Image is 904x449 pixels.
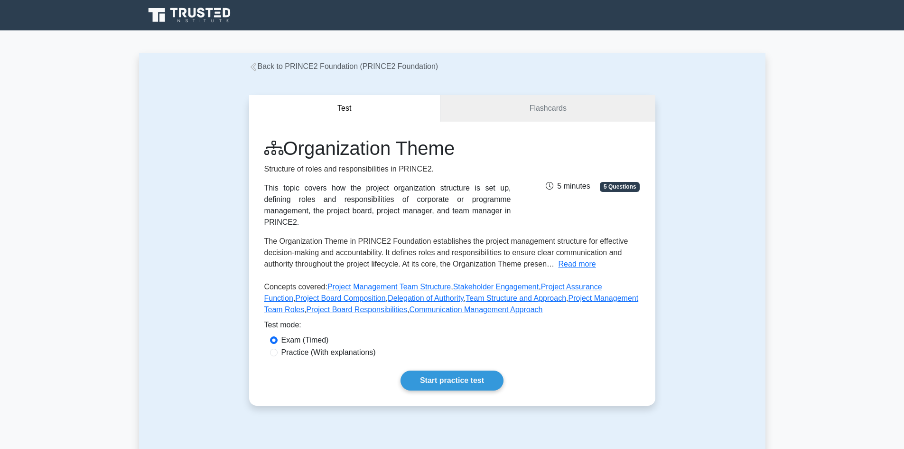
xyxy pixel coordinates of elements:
[249,95,441,122] button: Test
[466,294,566,302] a: Team Structure and Approach
[264,281,640,319] p: Concepts covered: , , , , , , , ,
[249,62,438,70] a: Back to PRINCE2 Foundation (PRINCE2 Foundation)
[264,237,628,268] span: The Organization Theme in PRINCE2 Foundation establishes the project management structure for eff...
[453,283,539,291] a: Stakeholder Engagement
[264,163,511,175] p: Structure of roles and responsibilities in PRINCE2.
[546,182,590,190] span: 5 minutes
[559,258,596,270] button: Read more
[281,334,329,346] label: Exam (Timed)
[409,306,542,314] a: Communication Management Approach
[281,347,376,358] label: Practice (With explanations)
[264,319,640,334] div: Test mode:
[600,182,640,191] span: 5 Questions
[388,294,464,302] a: Delegation of Authority
[306,306,407,314] a: Project Board Responsibilities
[264,283,602,302] a: Project Assurance Function
[264,137,511,160] h1: Organization Theme
[295,294,385,302] a: Project Board Composition
[264,182,511,228] div: This topic covers how the project organization structure is set up, defining roles and responsibi...
[401,371,503,391] a: Start practice test
[327,283,451,291] a: Project Management Team Structure
[440,95,655,122] a: Flashcards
